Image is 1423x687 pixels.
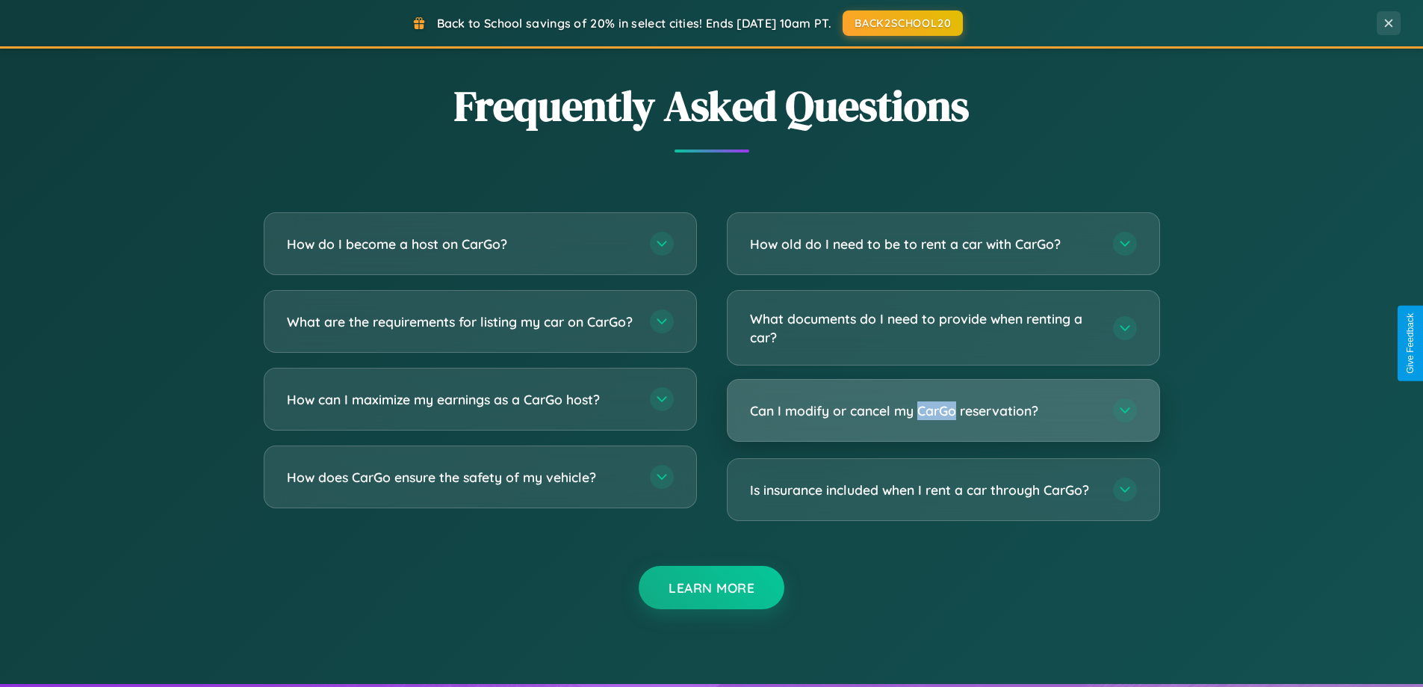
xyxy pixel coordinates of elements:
[750,401,1098,420] h3: Can I modify or cancel my CarGo reservation?
[750,309,1098,346] h3: What documents do I need to provide when renting a car?
[639,566,784,609] button: Learn More
[287,468,635,487] h3: How does CarGo ensure the safety of my vehicle?
[437,16,831,31] span: Back to School savings of 20% in select cities! Ends [DATE] 10am PT.
[750,481,1098,499] h3: Is insurance included when I rent a car through CarGo?
[750,235,1098,253] h3: How old do I need to be to rent a car with CarGo?
[287,235,635,253] h3: How do I become a host on CarGo?
[843,10,963,36] button: BACK2SCHOOL20
[287,312,635,331] h3: What are the requirements for listing my car on CarGo?
[287,390,635,409] h3: How can I maximize my earnings as a CarGo host?
[1405,313,1416,374] div: Give Feedback
[264,77,1160,135] h2: Frequently Asked Questions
